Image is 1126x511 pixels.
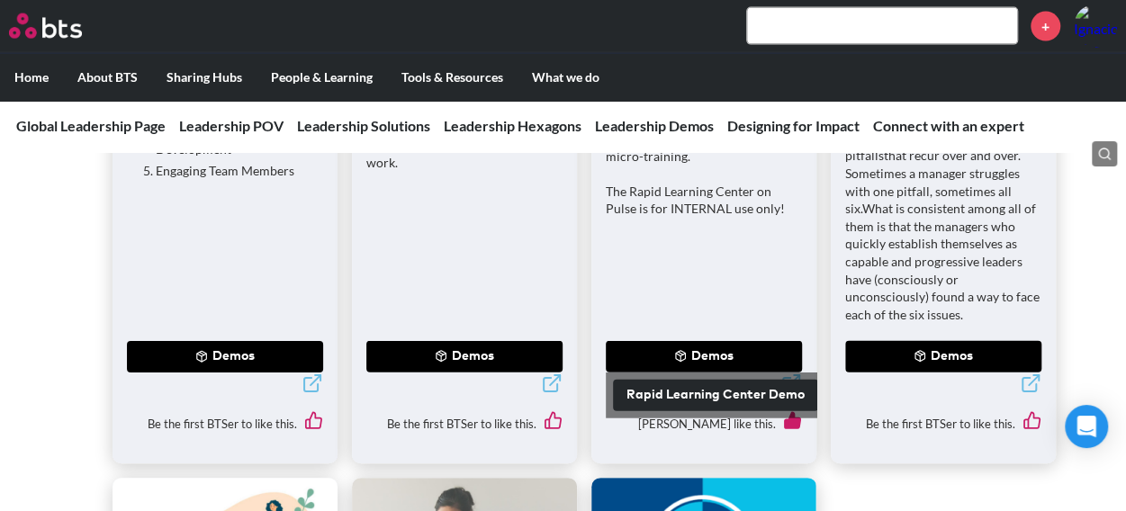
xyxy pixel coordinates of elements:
[613,380,818,412] button: Rapid Learning Center Demo
[297,117,430,134] a: Leadership Solutions
[366,399,563,449] div: Be the first BTSer to like this.
[16,117,166,134] a: Global Leadership Page
[845,58,1041,323] p: After reflecting on many years working with highly skilled and ambitious individuals as they stru...
[257,54,387,101] label: People & Learning
[179,117,284,134] a: Leadership POV
[302,372,323,399] a: External link
[63,54,152,101] label: About BTS
[1031,12,1060,41] a: +
[366,341,563,373] button: Demos
[127,341,323,373] button: Demos
[595,117,714,134] a: Leadership Demos
[444,117,581,134] a: Leadership Hexagons
[1074,4,1117,48] a: Profile
[9,13,82,39] img: BTS Logo
[387,54,518,101] label: Tools & Resources
[152,54,257,101] label: Sharing Hubs
[845,341,1041,373] button: Demos
[606,399,802,449] div: [PERSON_NAME] like this.
[727,117,860,134] a: Designing for Impact
[1020,372,1041,399] a: External link
[845,399,1041,449] div: Be the first BTSer to like this.
[873,117,1024,134] a: Connect with an expert
[156,162,309,180] li: Engaging Team Members
[9,13,115,39] a: Go home
[606,183,802,218] p: The Rapid Learning Center on Pulse is for INTERNAL use only!
[127,399,323,449] div: Be the first BTSer to like this.
[541,372,563,399] a: External link
[518,54,614,101] label: What we do
[1065,405,1108,448] div: Open Intercom Messenger
[1074,4,1117,48] img: Ignacio Mazo
[606,341,802,373] button: Demos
